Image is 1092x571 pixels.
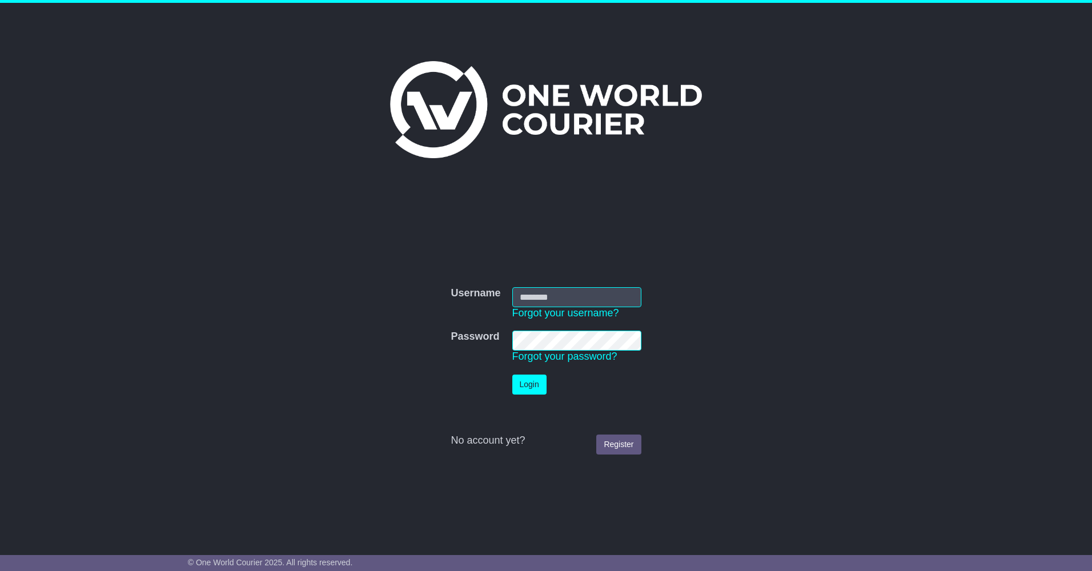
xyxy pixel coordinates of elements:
img: One World [390,61,702,158]
label: Password [451,331,499,343]
a: Register [596,435,641,455]
div: No account yet? [451,435,641,447]
button: Login [512,375,547,395]
a: Forgot your password? [512,351,617,362]
label: Username [451,287,500,300]
a: Forgot your username? [512,307,619,319]
span: © One World Courier 2025. All rights reserved. [188,558,353,567]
